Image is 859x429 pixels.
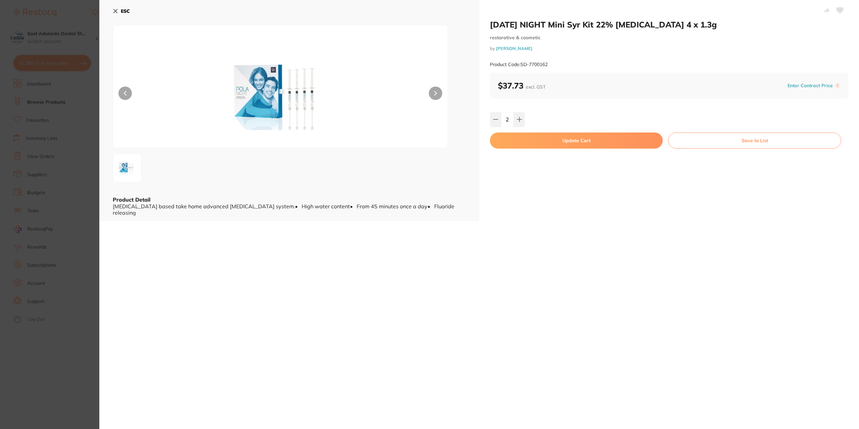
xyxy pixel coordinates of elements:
[498,81,546,91] b: $37.73
[490,35,848,41] small: restorative & cosmetic
[180,42,381,148] img: NjIuanBn
[526,84,546,90] span: excl. GST
[115,156,139,180] img: NjIuanBn
[121,8,130,14] b: ESC
[113,5,130,17] button: ESC
[490,132,663,149] button: Update Cart
[490,46,848,51] small: by
[113,203,466,216] div: [MEDICAL_DATA] based take home advanced [MEDICAL_DATA] system.• High water content• From 45 minut...
[490,62,548,67] small: Product Code: SD-7700162
[668,132,841,149] button: Save to List
[835,83,840,88] label: i
[113,196,150,203] b: Product Detail
[786,83,835,89] button: Enter Contract Price
[490,19,848,30] h2: [DATE] NIGHT Mini Syr Kit 22% [MEDICAL_DATA] 4 x 1.3g
[496,46,533,51] a: [PERSON_NAME]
